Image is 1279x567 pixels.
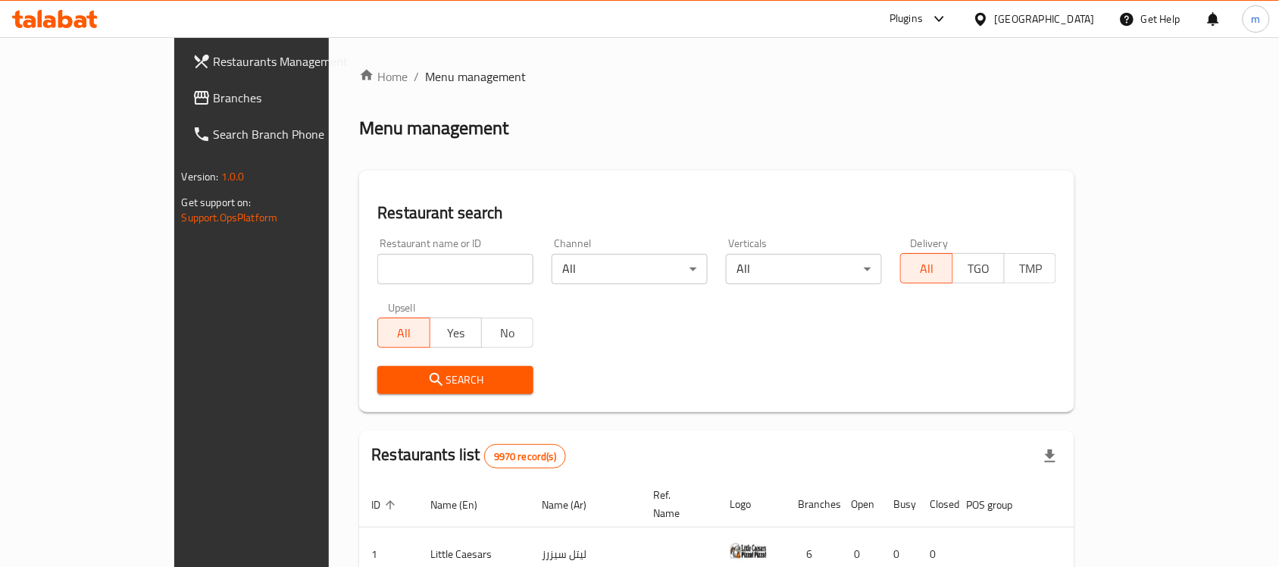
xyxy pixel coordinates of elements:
[182,208,278,227] a: Support.OpsPlatform
[377,318,430,348] button: All
[653,486,699,522] span: Ref. Name
[900,253,952,283] button: All
[966,496,1032,514] span: POS group
[359,116,508,140] h2: Menu management
[377,202,1056,224] h2: Restaurant search
[414,67,419,86] li: /
[484,444,566,468] div: Total records count
[911,238,949,249] label: Delivery
[881,481,918,528] th: Busy
[430,318,482,348] button: Yes
[182,193,252,212] span: Get support on:
[430,496,497,514] span: Name (En)
[1032,438,1068,475] div: Export file
[377,254,533,284] input: Search for restaurant name or ID..
[542,496,606,514] span: Name (Ar)
[1252,11,1261,27] span: m
[436,322,476,344] span: Yes
[1004,253,1056,283] button: TMP
[214,125,376,143] span: Search Branch Phone
[907,258,946,280] span: All
[481,318,533,348] button: No
[786,481,839,528] th: Branches
[214,52,376,70] span: Restaurants Management
[359,67,1074,86] nav: breadcrumb
[952,253,1005,283] button: TGO
[718,481,786,528] th: Logo
[1011,258,1050,280] span: TMP
[995,11,1095,27] div: [GEOGRAPHIC_DATA]
[371,443,566,468] h2: Restaurants list
[180,80,388,116] a: Branches
[389,371,521,390] span: Search
[182,167,219,186] span: Version:
[726,254,882,284] div: All
[221,167,245,186] span: 1.0.0
[959,258,999,280] span: TGO
[388,302,416,313] label: Upsell
[839,481,881,528] th: Open
[180,116,388,152] a: Search Branch Phone
[890,10,923,28] div: Plugins
[377,366,533,394] button: Search
[371,496,400,514] span: ID
[214,89,376,107] span: Branches
[918,481,954,528] th: Closed
[384,322,424,344] span: All
[488,322,527,344] span: No
[180,43,388,80] a: Restaurants Management
[485,450,565,464] span: 9970 record(s)
[425,67,526,86] span: Menu management
[552,254,708,284] div: All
